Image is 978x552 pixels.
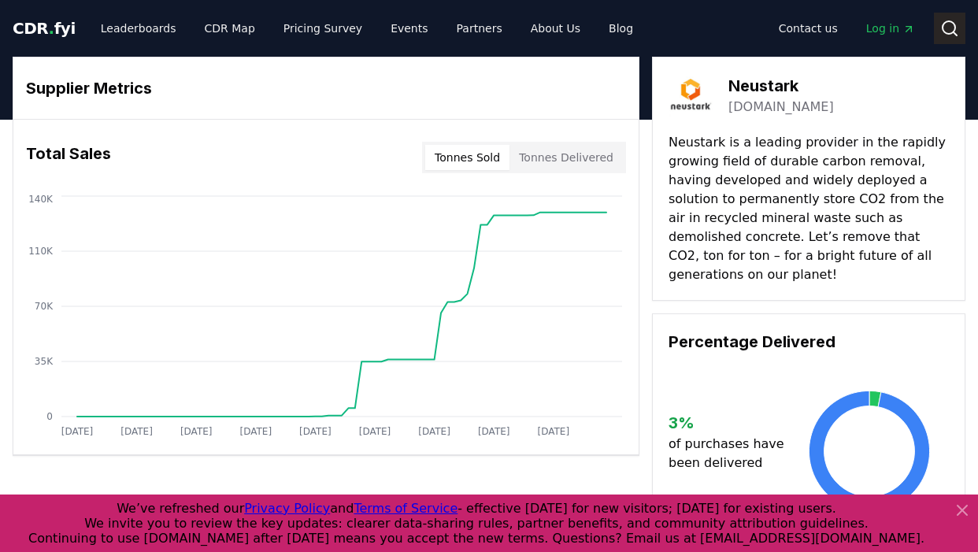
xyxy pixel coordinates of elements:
p: of purchases have been delivered [669,435,790,472]
h3: Supplier Metrics [26,76,626,100]
a: About Us [518,14,593,43]
span: CDR fyi [13,19,76,38]
tspan: [DATE] [180,426,213,437]
tspan: [DATE] [299,426,332,437]
h3: Percentage Delivered [669,330,949,354]
img: Neustark-logo [669,73,713,117]
a: CDR Map [192,14,268,43]
a: CDR.fyi [13,17,76,39]
tspan: 0 [46,411,53,422]
tspan: [DATE] [538,426,570,437]
span: Log in [866,20,915,36]
tspan: [DATE] [478,426,510,437]
a: Contact us [766,14,850,43]
tspan: [DATE] [240,426,272,437]
tspan: 35K [35,356,54,367]
h3: 3 % [669,411,790,435]
a: Partners [444,14,515,43]
span: . [49,19,54,38]
tspan: 140K [28,194,54,205]
nav: Main [766,14,928,43]
a: Pricing Survey [271,14,375,43]
tspan: [DATE] [120,426,153,437]
a: Log in [854,14,928,43]
button: Tonnes Sold [425,145,509,170]
tspan: [DATE] [359,426,391,437]
nav: Main [88,14,646,43]
a: Events [378,14,440,43]
tspan: [DATE] [61,426,94,437]
h3: Neustark [728,74,834,98]
tspan: 110K [28,246,54,257]
a: [DOMAIN_NAME] [728,98,834,117]
a: Blog [596,14,646,43]
p: Neustark is a leading provider in the rapidly growing field of durable carbon removal, having dev... [669,133,949,284]
button: Tonnes Delivered [509,145,623,170]
tspan: 70K [35,301,54,312]
h3: Total Sales [26,142,111,173]
tspan: [DATE] [418,426,450,437]
a: Leaderboards [88,14,189,43]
